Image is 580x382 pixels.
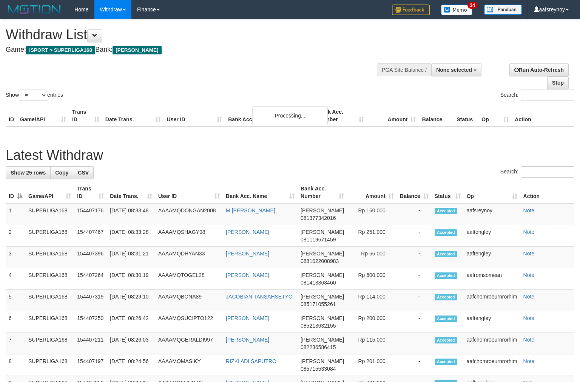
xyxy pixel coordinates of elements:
td: 154407250 [74,311,107,333]
th: Action [512,105,574,127]
select: Showentries [19,90,47,101]
th: Bank Acc. Number: activate to sort column ascending [298,182,347,203]
th: Action [520,182,574,203]
th: User ID: activate to sort column ascending [155,182,223,203]
th: Trans ID: activate to sort column ascending [74,182,107,203]
span: Accepted [435,229,457,236]
td: aaftengley [464,225,520,247]
td: [DATE] 08:24:56 [107,354,155,376]
a: Note [523,358,535,364]
td: aafchomroeurnrorhim [464,354,520,376]
span: [PERSON_NAME] [301,358,344,364]
span: Copy 085213632155 to clipboard [301,323,336,329]
td: Rp 115,000 [347,333,397,354]
td: Rp 200,000 [347,311,397,333]
span: Copy 0881022008983 to clipboard [301,258,339,264]
td: 154407319 [74,290,107,311]
td: 7 [6,333,25,354]
img: panduan.png [484,5,522,15]
th: ID: activate to sort column descending [6,182,25,203]
span: [PERSON_NAME] [301,229,344,235]
th: Op: activate to sort column ascending [464,182,520,203]
td: SUPERLIGA168 [25,333,74,354]
span: Show 25 rows [11,170,46,176]
td: - [397,225,432,247]
img: MOTION_logo.png [6,4,63,15]
label: Search: [500,166,574,178]
a: CSV [73,166,94,179]
td: AAAAMQSHAGY98 [155,225,223,247]
span: Accepted [435,315,457,322]
span: [PERSON_NAME] [301,337,344,343]
td: 154407211 [74,333,107,354]
span: [PERSON_NAME] [301,207,344,213]
td: 154407176 [74,203,107,225]
td: AAAAMQDONGAN2008 [155,203,223,225]
td: SUPERLIGA168 [25,290,74,311]
td: AAAAMQDHYAN33 [155,247,223,268]
h1: Withdraw List [6,27,379,42]
a: [PERSON_NAME] [226,272,269,278]
td: aafchomroeurnrorhim [464,290,520,311]
span: Accepted [435,272,457,279]
td: aaftengley [464,311,520,333]
td: SUPERLIGA168 [25,247,74,268]
label: Search: [500,90,574,101]
td: - [397,268,432,290]
td: 3 [6,247,25,268]
th: Trans ID [69,105,102,127]
a: [PERSON_NAME] [226,229,269,235]
a: Note [523,272,535,278]
td: - [397,290,432,311]
h4: Game: Bank: [6,46,379,54]
th: Balance: activate to sort column ascending [397,182,432,203]
td: [DATE] 08:30:19 [107,268,155,290]
td: Rp 66,000 [347,247,397,268]
span: CSV [78,170,89,176]
th: Bank Acc. Name [225,105,315,127]
th: Date Trans. [102,105,164,127]
a: [PERSON_NAME] [226,315,269,321]
td: - [397,354,432,376]
th: Op [478,105,512,127]
span: None selected [436,67,472,73]
a: Stop [547,76,569,89]
td: Rp 600,000 [347,268,397,290]
th: Game/API [17,105,69,127]
a: Note [523,294,535,300]
th: Bank Acc. Number [315,105,367,127]
td: AAAAMQBONA89 [155,290,223,311]
a: Note [523,229,535,235]
a: Note [523,207,535,213]
a: RIZKI ADI SAPUTRO [226,358,276,364]
th: Date Trans.: activate to sort column ascending [107,182,155,203]
td: - [397,247,432,268]
span: Accepted [435,337,457,343]
th: Game/API: activate to sort column ascending [25,182,74,203]
span: Copy 081413363460 to clipboard [301,280,336,286]
td: SUPERLIGA168 [25,203,74,225]
td: [DATE] 08:31:21 [107,247,155,268]
td: 1 [6,203,25,225]
a: Show 25 rows [6,166,51,179]
span: Copy 085715533084 to clipboard [301,366,336,372]
span: 34 [467,2,478,9]
a: [PERSON_NAME] [226,337,269,343]
td: 5 [6,290,25,311]
span: [PERSON_NAME] [301,315,344,321]
th: Balance [419,105,454,127]
th: Status [454,105,478,127]
td: AAAAMQMASIKY [155,354,223,376]
span: Accepted [435,208,457,214]
td: aafchomroeurnrorhim [464,333,520,354]
img: Feedback.jpg [392,5,430,15]
td: SUPERLIGA168 [25,268,74,290]
td: - [397,333,432,354]
td: AAAAMQSUCIPTO122 [155,311,223,333]
a: M [PERSON_NAME] [226,207,275,213]
span: ISPORT > SUPERLIGA168 [26,46,95,54]
td: SUPERLIGA168 [25,354,74,376]
span: [PERSON_NAME] [113,46,161,54]
th: Status: activate to sort column ascending [432,182,464,203]
td: - [397,311,432,333]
